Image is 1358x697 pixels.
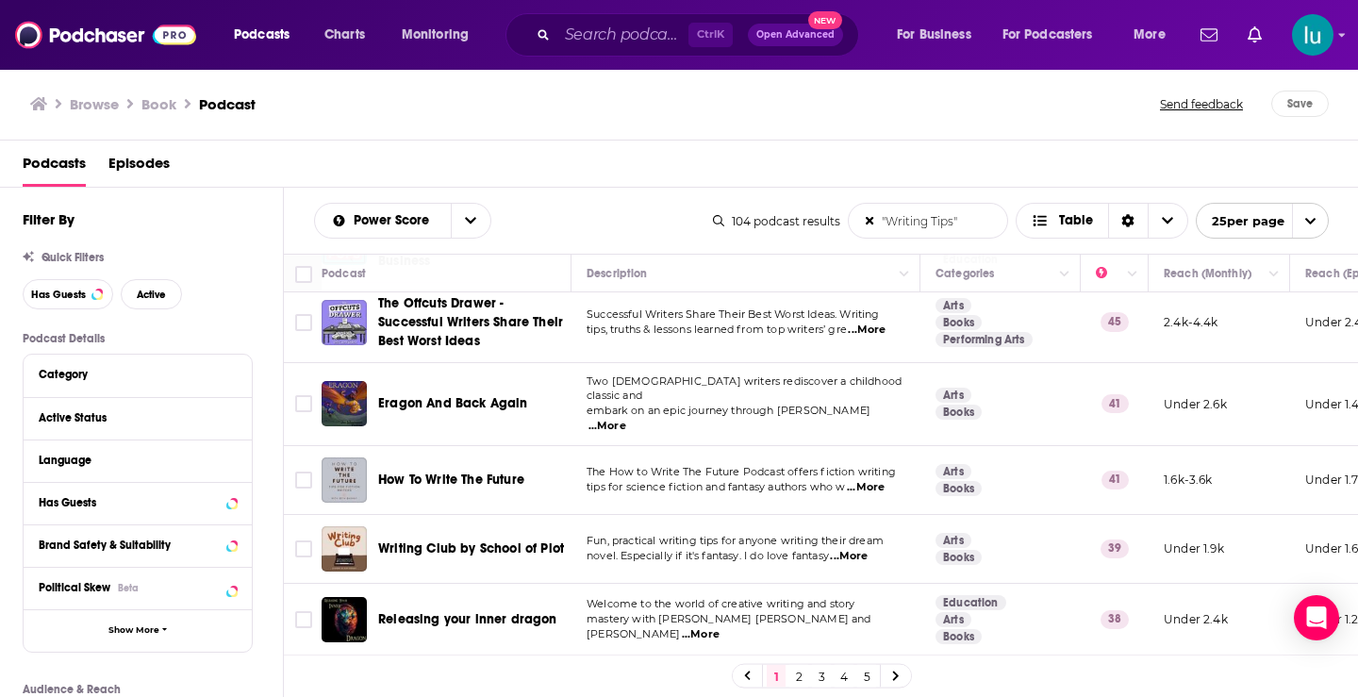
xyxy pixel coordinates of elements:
[990,20,1120,50] button: open menu
[39,539,221,552] div: Brand Safety & Suitability
[1120,20,1189,50] button: open menu
[402,22,469,48] span: Monitoring
[936,332,1033,347] a: Performing Arts
[322,597,367,642] img: Releasing your inner dragon
[857,665,876,688] a: 5
[354,214,436,227] span: Power Score
[295,314,312,331] span: Toggle select row
[378,394,528,413] a: Eragon And Back Again
[70,95,119,113] a: Browse
[1002,22,1093,48] span: For Podcasters
[39,454,224,467] div: Language
[378,611,557,627] span: Releasing your inner dragon
[322,526,367,572] img: Writing Club by School of Plot
[1292,14,1333,56] img: User Profile
[748,24,843,46] button: Open AdvancedNew
[39,575,237,599] button: Political SkewBeta
[41,251,104,264] span: Quick Filters
[713,214,840,228] div: 104 podcast results
[15,17,196,53] a: Podchaser - Follow, Share and Rate Podcasts
[199,95,256,113] h3: Podcast
[39,533,237,556] a: Brand Safety & Suitability
[587,597,855,610] span: Welcome to the world of creative writing and story
[936,533,971,548] a: Arts
[234,22,290,48] span: Podcasts
[1016,203,1188,239] button: Choose View
[848,323,886,338] span: ...More
[39,362,237,386] button: Category
[39,448,237,472] button: Language
[808,11,842,29] span: New
[295,540,312,557] span: Toggle select row
[322,300,367,345] a: The Offcuts Drawer - Successful Writers Share Their Best Worst Ideas
[1121,263,1144,286] button: Column Actions
[1101,471,1129,490] p: 41
[756,30,835,40] span: Open Advanced
[936,298,971,313] a: Arts
[23,683,253,696] p: Audience & Reach
[936,550,982,565] a: Books
[1164,472,1213,488] p: 1.6k-3.6k
[1271,91,1329,117] button: Save
[1096,262,1122,285] div: Power Score
[137,290,166,300] span: Active
[1164,314,1218,330] p: 2.4k-4.4k
[221,20,314,50] button: open menu
[39,490,237,514] button: Has Guests
[312,20,376,50] a: Charts
[587,262,647,285] div: Description
[847,480,885,495] span: ...More
[23,148,86,187] span: Podcasts
[378,610,557,629] a: Releasing your inner dragon
[936,629,982,644] a: Books
[322,381,367,426] img: Eragon And Back Again
[451,204,490,238] button: open menu
[688,23,733,47] span: Ctrl K
[767,665,786,688] a: 1
[936,595,1006,610] a: Education
[378,395,528,411] span: Eragon And Back Again
[587,549,829,562] span: novel. Especially if it's fantasy. I do love fantasy
[378,471,524,490] a: How To Write The Future
[587,465,896,478] span: The How to Write The Future Podcast offers fiction writing
[378,540,564,556] span: Writing Club by School of Plot
[1101,312,1129,331] p: 45
[936,612,971,627] a: Arts
[378,295,563,349] span: The Offcuts Drawer - Successful Writers Share Their Best Worst Ideas
[1101,539,1129,558] p: 39
[936,405,982,420] a: Books
[315,214,451,227] button: open menu
[1134,22,1166,48] span: More
[884,20,995,50] button: open menu
[587,534,884,547] span: Fun, practical writing tips for anyone writing their dream
[789,665,808,688] a: 2
[587,323,847,336] span: tips, truths & lessons learned from top writers’ gre
[1059,214,1093,227] span: Table
[118,582,139,594] div: Beta
[1164,396,1227,412] p: Under 2.6k
[587,612,871,640] span: mastery with [PERSON_NAME] [PERSON_NAME] and [PERSON_NAME]
[1197,207,1284,236] span: 25 per page
[1164,540,1224,556] p: Under 1.9k
[295,472,312,489] span: Toggle select row
[378,539,564,558] a: Writing Club by School of Plot
[893,263,916,286] button: Column Actions
[108,148,170,187] span: Episodes
[897,22,971,48] span: For Business
[936,464,971,479] a: Arts
[1101,610,1129,629] p: 38
[682,627,720,642] span: ...More
[835,665,853,688] a: 4
[378,294,565,351] a: The Offcuts Drawer - Successful Writers Share Their Best Worst Ideas
[588,419,626,434] span: ...More
[23,279,113,309] button: Has Guests
[1101,394,1129,413] p: 41
[523,13,877,57] div: Search podcasts, credits, & more...
[1053,263,1076,286] button: Column Actions
[39,368,224,381] div: Category
[1164,262,1251,285] div: Reach (Monthly)
[39,411,224,424] div: Active Status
